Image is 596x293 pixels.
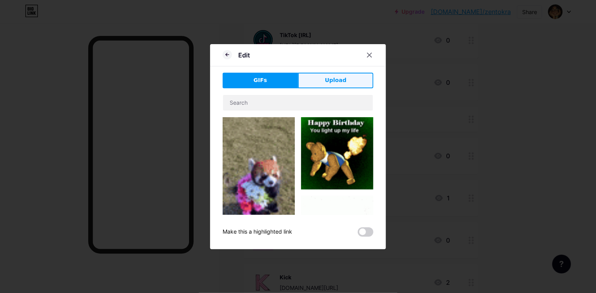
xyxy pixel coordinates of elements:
img: Gihpy [301,117,373,189]
img: Gihpy [301,196,373,258]
button: Upload [298,73,373,88]
div: Make this a highlighted link [223,227,292,237]
img: Gihpy [223,117,295,246]
div: Edit [238,50,250,60]
span: Upload [325,76,346,84]
input: Search [223,95,373,111]
span: GIFs [253,76,267,84]
button: GIFs [223,73,298,88]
